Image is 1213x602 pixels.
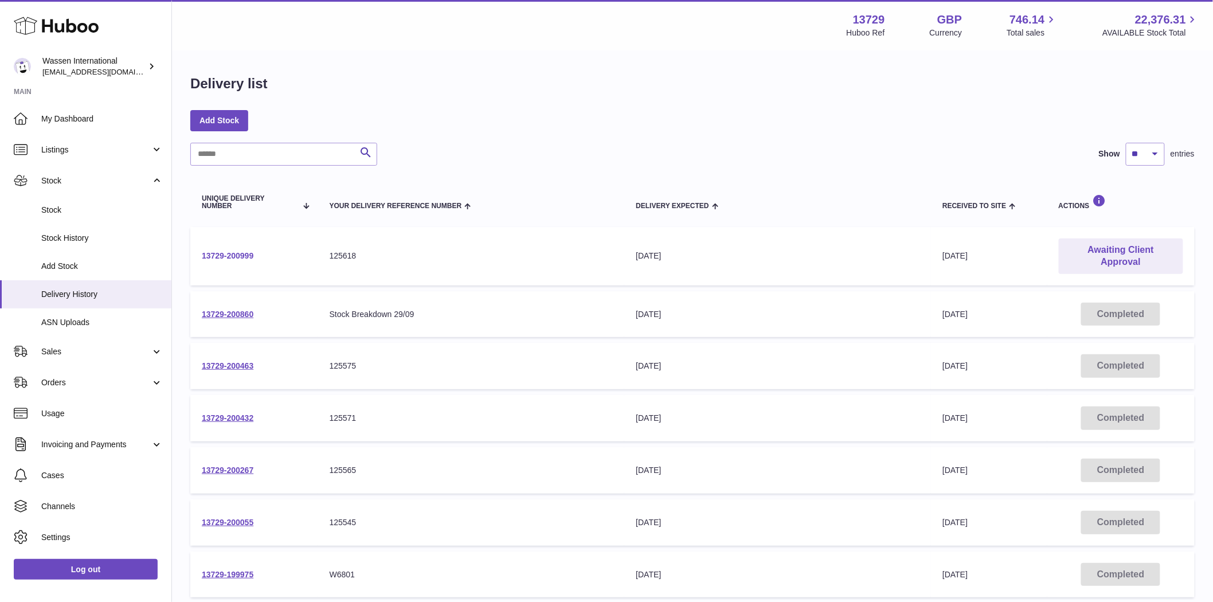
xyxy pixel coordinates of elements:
[636,309,919,320] div: [DATE]
[942,361,968,370] span: [DATE]
[930,28,962,38] div: Currency
[202,310,253,319] a: 13729-200860
[636,517,919,528] div: [DATE]
[41,205,163,216] span: Stock
[202,361,253,370] a: 13729-200463
[14,58,31,75] img: internationalsupplychain@wassen.com
[942,310,968,319] span: [DATE]
[942,570,968,579] span: [DATE]
[330,309,613,320] div: Stock Breakdown 29/09
[41,261,163,272] span: Add Stock
[636,361,919,372] div: [DATE]
[330,202,462,210] span: Your Delivery Reference Number
[330,465,613,476] div: 125565
[1059,239,1183,274] a: Awaiting Client Approval
[41,144,151,155] span: Listings
[41,346,151,357] span: Sales
[41,377,151,388] span: Orders
[942,251,968,260] span: [DATE]
[41,439,151,450] span: Invoicing and Payments
[202,466,253,475] a: 13729-200267
[14,559,158,580] a: Log out
[330,517,613,528] div: 125545
[41,317,163,328] span: ASN Uploads
[1007,12,1058,38] a: 746.14 Total sales
[636,413,919,424] div: [DATE]
[190,110,248,131] a: Add Stock
[202,251,253,260] a: 13729-200999
[937,12,962,28] strong: GBP
[942,413,968,423] span: [DATE]
[636,251,919,261] div: [DATE]
[202,413,253,423] a: 13729-200432
[847,28,885,38] div: Huboo Ref
[330,413,613,424] div: 125571
[202,195,296,210] span: Unique Delivery Number
[41,501,163,512] span: Channels
[41,114,163,124] span: My Dashboard
[853,12,885,28] strong: 13729
[202,518,253,527] a: 13729-200055
[41,175,151,186] span: Stock
[41,233,163,244] span: Stock History
[330,569,613,580] div: W6801
[330,361,613,372] div: 125575
[1135,12,1186,28] span: 22,376.31
[41,470,163,481] span: Cases
[1099,148,1120,159] label: Show
[636,202,709,210] span: Delivery Expected
[636,465,919,476] div: [DATE]
[41,289,163,300] span: Delivery History
[942,202,1006,210] span: Received to Site
[41,532,163,543] span: Settings
[190,75,268,93] h1: Delivery list
[42,67,169,76] span: [EMAIL_ADDRESS][DOMAIN_NAME]
[42,56,146,77] div: Wassen International
[1007,28,1058,38] span: Total sales
[202,570,253,579] a: 13729-199975
[330,251,613,261] div: 125618
[942,466,968,475] span: [DATE]
[636,569,919,580] div: [DATE]
[1102,28,1199,38] span: AVAILABLE Stock Total
[1102,12,1199,38] a: 22,376.31 AVAILABLE Stock Total
[41,408,163,419] span: Usage
[942,518,968,527] span: [DATE]
[1009,12,1044,28] span: 746.14
[1171,148,1195,159] span: entries
[1059,194,1183,210] div: Actions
